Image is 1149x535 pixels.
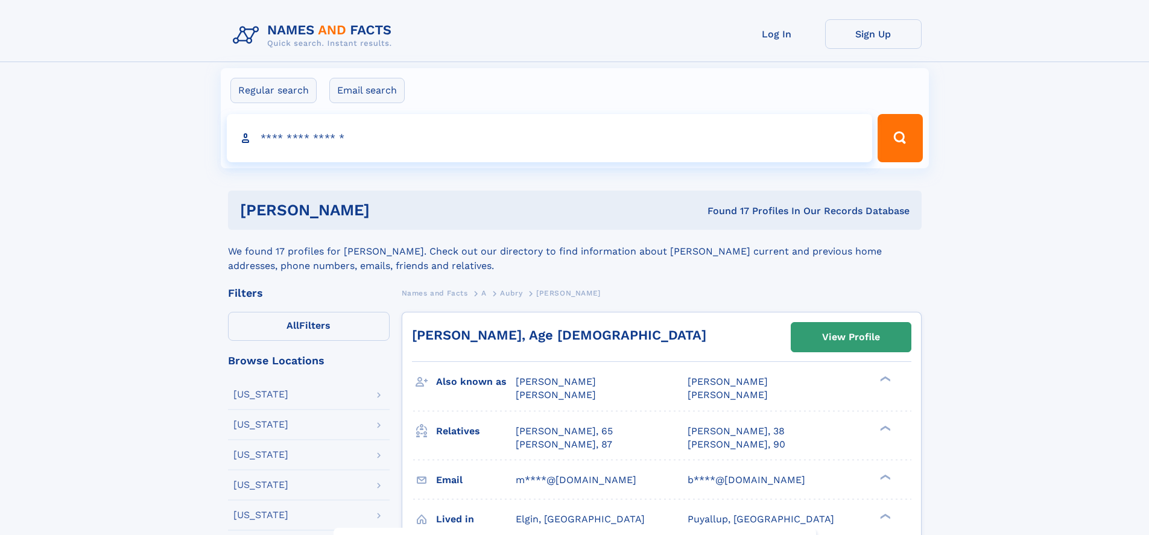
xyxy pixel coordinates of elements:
label: Filters [228,312,390,341]
a: Log In [729,19,825,49]
input: search input [227,114,873,162]
div: ❯ [877,512,891,520]
a: [PERSON_NAME], Age [DEMOGRAPHIC_DATA] [412,328,706,343]
label: Regular search [230,78,317,103]
a: [PERSON_NAME], 90 [688,438,785,451]
a: [PERSON_NAME], 65 [516,425,613,438]
div: Found 17 Profiles In Our Records Database [539,204,910,218]
div: Filters [228,288,390,299]
span: Aubry [500,289,522,297]
div: [US_STATE] [233,480,288,490]
span: Elgin, [GEOGRAPHIC_DATA] [516,513,645,525]
h3: Email [436,470,516,490]
a: Sign Up [825,19,922,49]
h1: [PERSON_NAME] [240,203,539,218]
img: Logo Names and Facts [228,19,402,52]
div: [US_STATE] [233,420,288,429]
div: ❯ [877,473,891,481]
a: Aubry [500,285,522,300]
span: [PERSON_NAME] [516,389,596,400]
div: [US_STATE] [233,510,288,520]
span: Puyallup, [GEOGRAPHIC_DATA] [688,513,834,525]
div: ❯ [877,424,891,432]
button: Search Button [878,114,922,162]
label: Email search [329,78,405,103]
div: [US_STATE] [233,450,288,460]
a: View Profile [791,323,911,352]
div: ❯ [877,375,891,383]
span: [PERSON_NAME] [516,376,596,387]
div: We found 17 profiles for [PERSON_NAME]. Check out our directory to find information about [PERSON... [228,230,922,273]
a: [PERSON_NAME], 38 [688,425,785,438]
span: A [481,289,487,297]
span: [PERSON_NAME] [688,376,768,387]
h3: Also known as [436,372,516,392]
h3: Relatives [436,421,516,442]
div: View Profile [822,323,880,351]
span: [PERSON_NAME] [688,389,768,400]
span: All [286,320,299,331]
h3: Lived in [436,509,516,530]
div: [US_STATE] [233,390,288,399]
span: [PERSON_NAME] [536,289,601,297]
a: A [481,285,487,300]
a: [PERSON_NAME], 87 [516,438,612,451]
a: Names and Facts [402,285,468,300]
div: Browse Locations [228,355,390,366]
